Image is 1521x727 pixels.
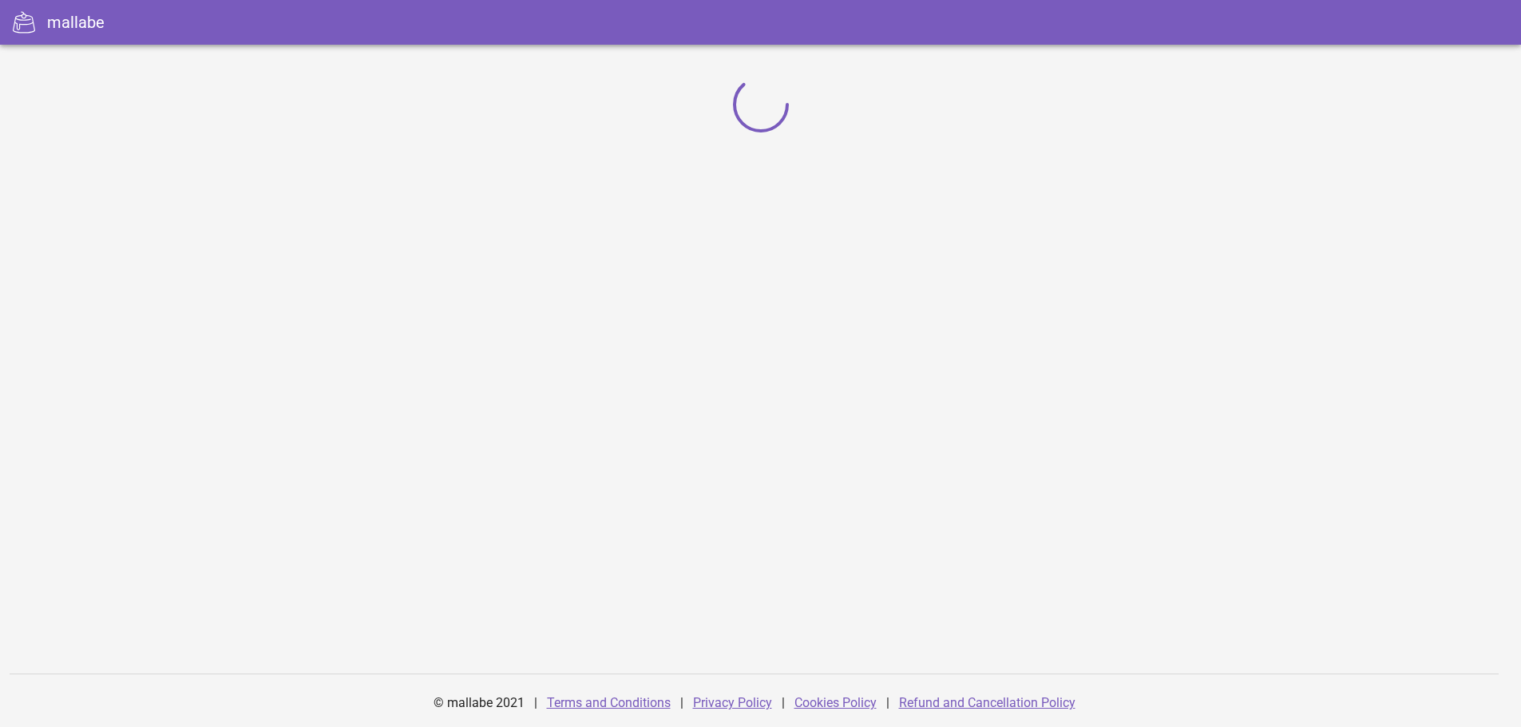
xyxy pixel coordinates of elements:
[534,684,537,722] div: |
[886,684,889,722] div: |
[547,695,671,710] a: Terms and Conditions
[782,684,785,722] div: |
[47,10,105,34] div: mallabe
[794,695,877,710] a: Cookies Policy
[424,684,534,722] div: © mallabe 2021
[680,684,683,722] div: |
[693,695,772,710] a: Privacy Policy
[899,695,1075,710] a: Refund and Cancellation Policy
